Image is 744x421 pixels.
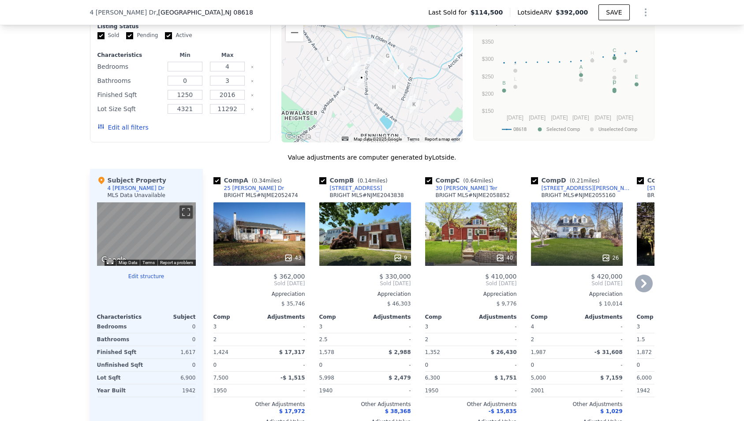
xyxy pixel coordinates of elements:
span: $ 38,368 [385,408,411,414]
div: Lot Sqft [97,372,145,384]
a: Report a problem [160,260,193,265]
div: - [473,320,517,333]
text: K [579,70,583,75]
div: 1,617 [148,346,196,358]
span: Map data ©2025 Google [354,137,402,142]
div: [STREET_ADDRESS] [647,185,700,192]
div: 2 [213,333,258,346]
div: Comp [425,313,471,320]
div: Comp A [213,176,285,185]
div: - [579,320,623,333]
div: BRIGHT MLS # NJME2058852 [436,192,510,199]
div: Subject [146,313,196,320]
div: Finished Sqft [97,89,162,101]
div: MLS Data Unavailable [108,192,166,199]
div: [STREET_ADDRESS] [330,185,382,192]
div: Unfinished Sqft [97,359,145,371]
div: 0 [148,333,196,346]
span: $ 362,000 [273,273,305,280]
button: Show Options [637,4,654,21]
text: I [624,51,626,56]
a: [STREET_ADDRESS] [637,185,700,192]
input: Pending [126,32,133,39]
text: B [502,80,505,86]
button: Map Data [119,260,137,266]
span: $ 26,430 [491,349,517,355]
span: , [GEOGRAPHIC_DATA] [156,8,253,17]
text: C [613,48,616,53]
span: $ 46,303 [387,301,411,307]
svg: A chart. [479,28,649,138]
div: 1940 [319,384,363,397]
span: $ 9,776 [497,301,517,307]
span: 5,998 [319,375,334,381]
div: Min [165,52,204,59]
div: 1942 [148,384,196,397]
div: 239 Huff Ave [339,84,348,99]
text: $150 [482,108,494,114]
div: Subject Property [97,176,166,185]
div: 2 [531,333,575,346]
button: Zoom out [286,24,303,41]
div: Characteristics [97,313,146,320]
text: [DATE] [529,115,546,121]
span: Last Sold for [428,8,471,17]
div: Bedrooms [97,60,162,73]
span: 0 [319,362,323,368]
div: Comp E [637,176,708,185]
div: Value adjustments are computer generated by Lotside . [90,153,654,162]
span: Sold [DATE] [213,280,305,287]
span: 1,352 [425,349,440,355]
div: Other Adjustments [531,401,623,408]
div: Characteristics [97,52,162,59]
button: Clear [250,108,254,111]
div: Other Adjustments [425,401,517,408]
span: 0 [637,362,640,368]
span: -$ 31,608 [594,349,623,355]
div: - [579,384,623,397]
label: Active [165,32,192,39]
span: 0 [425,362,429,368]
span: $ 10,014 [599,301,622,307]
div: 1950 [213,384,258,397]
span: 0.21 [572,178,583,184]
div: 2 [425,333,469,346]
span: 1,424 [213,349,228,355]
span: $ 410,000 [485,273,516,280]
div: Comp B [319,176,391,185]
div: - [579,359,623,371]
button: Edit structure [97,273,196,280]
div: 1950 [425,384,469,397]
div: BRIGHT MLS # NJME2052474 [224,192,298,199]
div: Comp D [531,176,603,185]
div: - [367,333,411,346]
div: 25 [PERSON_NAME] Dr [224,185,284,192]
span: 4 [531,324,535,330]
div: 62 Albemarle Ave [383,52,393,67]
div: Bedrooms [97,320,145,333]
div: BRIGHT MLS # NJME2043838 [330,192,404,199]
div: Adjustments [259,313,305,320]
div: Appreciation [213,291,305,298]
span: -$ 1,515 [280,375,305,381]
span: Sold [DATE] [531,280,623,287]
span: 3 [425,324,429,330]
div: - [261,333,305,346]
span: ( miles) [248,178,285,184]
div: 125 Glendale Dr [351,60,361,75]
div: Adjustments [577,313,623,320]
div: 2.5 [319,333,363,346]
a: Report a map error [425,137,460,142]
div: Appreciation [637,291,729,298]
div: - [367,384,411,397]
div: Listing Status [97,23,264,30]
div: - [261,384,305,397]
div: - [367,359,411,371]
div: - [637,298,729,310]
button: Toggle fullscreen view [179,205,193,219]
span: 3 [213,324,217,330]
img: Google [284,131,313,142]
span: $ 35,746 [281,301,305,307]
div: 115 Glendale Dr [348,65,358,80]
